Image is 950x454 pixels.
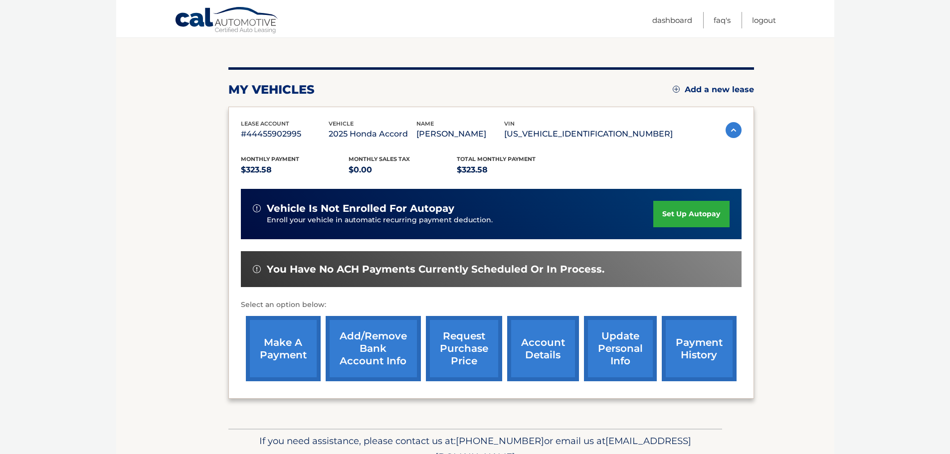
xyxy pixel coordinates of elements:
[241,120,289,127] span: lease account
[752,12,776,28] a: Logout
[457,163,565,177] p: $323.58
[267,215,654,226] p: Enroll your vehicle in automatic recurring payment deduction.
[504,120,515,127] span: vin
[241,299,742,311] p: Select an option below:
[584,316,657,381] a: update personal info
[507,316,579,381] a: account details
[416,120,434,127] span: name
[326,316,421,381] a: Add/Remove bank account info
[253,204,261,212] img: alert-white.svg
[267,263,604,276] span: You have no ACH payments currently scheduled or in process.
[228,82,315,97] h2: my vehicles
[653,201,729,227] a: set up autopay
[329,127,416,141] p: 2025 Honda Accord
[726,122,742,138] img: accordion-active.svg
[175,6,279,35] a: Cal Automotive
[349,163,457,177] p: $0.00
[456,435,544,447] span: [PHONE_NUMBER]
[416,127,504,141] p: [PERSON_NAME]
[662,316,737,381] a: payment history
[267,202,454,215] span: vehicle is not enrolled for autopay
[673,85,754,95] a: Add a new lease
[253,265,261,273] img: alert-white.svg
[457,155,536,162] span: Total Monthly Payment
[241,127,329,141] p: #44455902995
[652,12,692,28] a: Dashboard
[426,316,502,381] a: request purchase price
[349,155,410,162] span: Monthly sales Tax
[673,86,680,93] img: add.svg
[241,155,299,162] span: Monthly Payment
[246,316,321,381] a: make a payment
[241,163,349,177] p: $323.58
[329,120,354,127] span: vehicle
[504,127,673,141] p: [US_VEHICLE_IDENTIFICATION_NUMBER]
[714,12,731,28] a: FAQ's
